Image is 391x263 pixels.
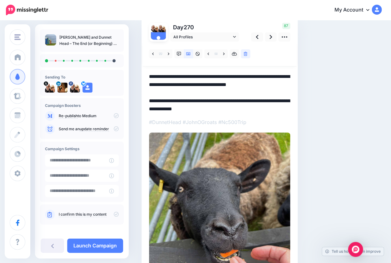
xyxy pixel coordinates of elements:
[57,83,67,93] img: 1516766836653-45072.png
[45,34,56,45] img: 3f7e5f022445b3781d3ae323b83290fb_thumb.jpg
[59,113,78,118] a: Re-publish
[45,103,119,108] h4: Campaign Boosters
[59,113,119,119] p: to Medium
[322,247,384,256] a: Tell us how we can improve
[59,212,106,217] a: I confirm this is my content
[6,5,48,15] img: Missinglettr
[82,83,92,93] img: user_default_image.png
[45,83,55,93] img: pSa9O0jm-22922.jpg
[170,23,240,32] p: Day
[348,242,363,257] div: Open Intercom Messenger
[45,146,119,151] h4: Campaign Settings
[158,25,166,32] img: 122702448_187491306275956_411092281563318480_n-bsa33118.jpg
[151,32,166,47] img: user_default_image.png
[184,24,194,31] span: 270
[173,34,231,40] span: All Profiles
[59,34,119,47] p: [PERSON_NAME] and Dunnet Head – The End (or Beginning) of the Road
[59,126,119,132] p: Send me an
[80,127,109,131] a: update reminder
[282,23,290,29] span: 87
[70,83,80,93] img: 122702448_187491306275956_411092281563318480_n-bsa33118.jpg
[45,75,119,79] h4: Sending To
[14,34,21,40] img: menu.png
[170,32,239,41] a: All Profiles
[328,2,382,18] a: My Account
[149,118,290,126] p: #DunnetHead #JohnOGroats #Nc500Trip
[151,25,158,32] img: pSa9O0jm-22922.jpg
